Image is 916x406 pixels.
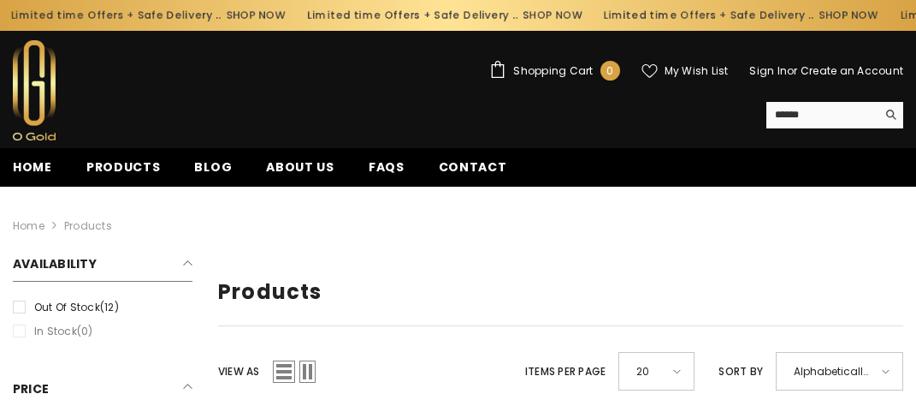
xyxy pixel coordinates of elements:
[80,6,139,25] a: SHOP NOW
[787,63,797,78] span: or
[376,6,436,25] a: SHOP NOW
[13,217,44,236] a: Home
[352,158,422,187] a: FAQs
[489,61,619,81] a: Shopping Cart
[422,158,524,187] a: Contact
[69,158,178,187] a: Products
[194,158,232,176] span: Blog
[665,66,729,76] span: My Wish List
[641,63,729,79] a: My Wish List
[86,158,161,176] span: Products
[513,66,593,76] span: Shopping Cart
[718,362,763,381] label: Sort by
[177,158,249,187] a: Blog
[13,380,49,397] span: Price
[266,158,334,176] span: About us
[749,63,787,78] a: Sign In
[794,359,870,384] span: Alphabetically, A-Z
[218,362,260,381] label: View as
[13,40,56,140] img: Ogold Shop
[606,62,613,81] span: 0
[636,359,661,384] span: 20
[446,2,743,29] div: Limited time Offers + Safe Delivery ..
[801,63,903,78] a: Create an Account
[13,255,97,272] span: Availability
[299,361,316,383] span: Grid 2
[439,158,507,176] span: Contact
[369,158,405,176] span: FAQs
[64,218,112,233] a: Products
[100,300,119,314] span: (12)
[273,361,295,383] span: List
[13,158,52,176] span: Home
[525,362,606,381] label: Items per page
[13,298,192,317] label: Out of stock
[249,158,352,187] a: About us
[13,187,903,242] nav: breadcrumbs
[776,352,903,391] div: Alphabetically, A-Z
[673,6,733,25] a: SHOP NOW
[218,280,903,305] h1: Products
[151,2,447,29] div: Limited time Offers + Safe Delivery ..
[877,102,903,128] button: Search
[618,352,694,391] div: 20
[766,102,903,128] summary: Search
